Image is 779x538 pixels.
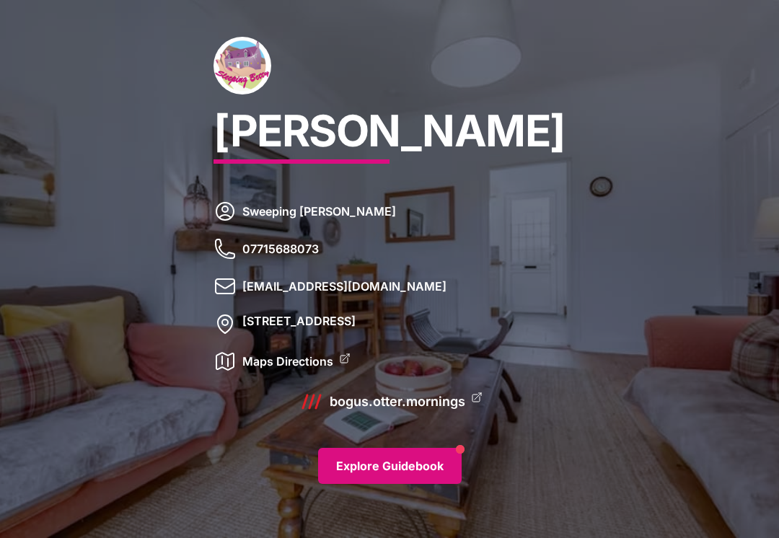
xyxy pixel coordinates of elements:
p: [STREET_ADDRESS] [242,312,356,335]
a: bogus.otter.mornings [330,392,465,412]
a: Maps Directions [242,350,333,373]
p: 07715688073 [242,237,319,275]
p: Sweeping [PERSON_NAME] [242,200,396,237]
a: Explore Guidebook [318,448,462,484]
h1: [PERSON_NAME] [214,109,565,200]
img: hfihas9hq8qw5wshtisnvqvwennq [214,37,271,94]
p: [EMAIL_ADDRESS][DOMAIN_NAME] [242,275,446,312]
